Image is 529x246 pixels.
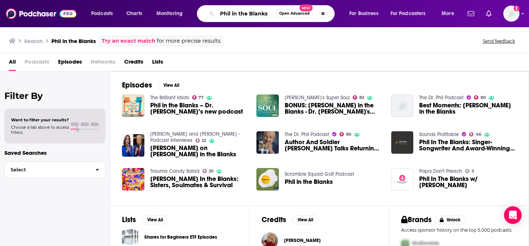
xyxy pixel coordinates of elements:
[419,102,517,115] a: Best Moments: Phil in the Blanks
[419,168,462,174] a: Papa Don't Preach
[391,168,414,190] a: Phil In The Blanks w/ Phil Berman
[476,133,481,136] span: 46
[150,102,248,115] a: Phil in the Blanks – Dr. Phil’s new podcast
[285,131,329,138] a: The Dr. Phil Podcast
[391,95,414,117] a: Best Moments: Phil in the Blanks
[204,5,342,22] div: Search podcasts, credits, & more...
[344,8,388,19] button: open menu
[285,171,354,177] a: Scramble Squad Golf Podcast
[122,81,152,90] h2: Episodes
[195,138,206,143] a: 22
[483,7,494,20] a: Show notifications dropdown
[419,176,517,188] span: Phil In The Blanks w/ [PERSON_NAME]
[150,131,240,143] a: Harris and Trump - Podcast Interviews
[262,215,319,224] a: CreditsView All
[122,215,136,224] h2: Lists
[285,139,382,151] a: Author And Soldier Izzy Ezagui Talks Returning To Battle After Losing An Arm – ‘Phil In The Blank...
[4,149,105,156] p: Saved Searches
[192,95,204,100] a: 77
[419,102,517,115] span: Best Moments: [PERSON_NAME] in the Blanks
[349,8,378,19] span: For Business
[142,215,168,224] button: View All
[126,8,142,19] span: Charts
[292,215,319,224] button: View All
[346,133,351,136] span: 80
[401,227,517,233] p: Access sponsor history on the top 5,000 podcasts.
[503,6,519,22] img: User Profile
[51,38,96,44] h3: Phil in the Blanks
[256,168,279,190] img: Phil in the Blanks
[391,131,414,154] img: Phil In The Blanks: Singer-Songwriter And Award-Winning Pop Star Meghan Trainor
[6,7,76,21] img: Podchaser - Follow, Share and Rate Podcasts
[419,95,464,101] a: The Dr. Phil Podcast
[58,56,82,71] a: Episodes
[152,56,163,71] a: Lists
[386,8,436,19] button: open menu
[150,145,248,157] a: Trump on Phil in the Blanks
[442,8,454,19] span: More
[504,206,522,224] div: Open Intercom Messenger
[285,102,382,115] a: BONUS: Phil in the Blanks - Dr. Phil's new podcast
[198,96,204,99] span: 77
[285,179,333,185] a: Phil in the Blanks
[202,139,206,142] span: 22
[419,176,517,188] a: Phil In The Blanks w/ Phil Berman
[91,8,113,19] span: Podcasts
[91,56,115,71] span: Networks
[150,145,248,157] span: [PERSON_NAME] on [PERSON_NAME] in the Blanks
[503,6,519,22] button: Show profile menu
[122,134,144,157] img: Trump on Phil in the Blanks
[256,95,279,117] img: BONUS: Phil in the Blanks - Dr. Phil's new podcast
[465,169,474,173] a: 3
[86,8,122,19] button: open menu
[391,8,426,19] span: For Podcasters
[122,215,168,224] a: ListsView All
[472,170,474,173] span: 3
[256,131,279,154] a: Author And Soldier Izzy Ezagui Talks Returning To Battle After Losing An Arm – ‘Phil In The Blank...
[209,170,213,173] span: 20
[122,8,147,19] a: Charts
[262,215,286,224] h2: Credits
[5,167,90,172] span: Select
[4,161,105,178] button: Select
[474,95,486,100] a: 80
[469,132,481,136] a: 46
[481,96,486,99] span: 80
[419,131,459,138] a: Sounds Profitable
[419,139,517,151] span: Phil In The Blanks: Singer-Songwriter And Award-Winning Pop Star [PERSON_NAME]
[436,8,463,19] button: open menu
[353,95,364,100] a: 82
[339,132,351,136] a: 80
[150,102,248,115] span: Phil in the Blanks – Dr. [PERSON_NAME]’s new podcast
[156,8,183,19] span: Monitoring
[122,168,144,190] img: Phil In the Blanks: Sisters, Soulmates & Survival
[202,169,214,173] a: 20
[284,238,321,243] span: [PERSON_NAME]
[102,37,155,45] a: Try an exact match
[285,139,382,151] span: Author And Soldier [PERSON_NAME] Talks Returning To Battle After Losing An Arm – ‘Phil In The Bla...
[124,56,143,71] a: Credits
[25,56,49,71] span: Podcasts
[9,56,16,71] a: All
[217,8,276,19] input: Search podcasts, credits, & more...
[299,4,313,11] span: New
[276,9,313,18] button: Open AdvancedNew
[4,90,105,101] h2: Filter By
[122,229,138,245] span: Shares for Beginners ETF Episodes
[144,233,217,241] a: Shares for Beginners ETF Episodes
[150,176,248,188] a: Phil In the Blanks: Sisters, Soulmates & Survival
[122,81,184,90] a: EpisodesView All
[11,117,69,122] span: Want to filter your results?
[122,95,144,117] img: Phil in the Blanks – Dr. Phil’s new podcast
[503,6,519,22] span: Logged in as megcassidy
